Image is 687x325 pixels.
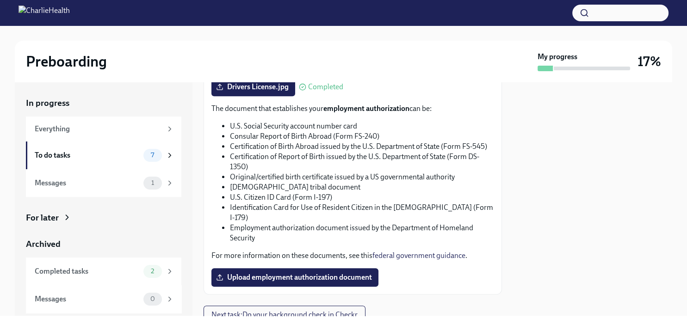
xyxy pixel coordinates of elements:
[211,251,494,261] p: For more information on these documents, see this .
[218,82,289,92] span: Drivers License.jpg
[230,121,494,131] li: U.S. Social Security account number card
[26,212,59,224] div: For later
[308,83,343,91] span: Completed
[230,172,494,182] li: Original/certified birth certificate issued by a US governmental authority
[230,223,494,243] li: Employment authorization document issued by the Department of Homeland Security
[637,53,661,70] h3: 17%
[19,6,70,20] img: CharlieHealth
[218,273,372,282] span: Upload employment authorization document
[35,178,140,188] div: Messages
[35,124,162,134] div: Everything
[26,285,181,313] a: Messages0
[211,310,358,319] span: Next task : Do your background check in Checkr
[146,179,160,186] span: 1
[145,152,160,159] span: 7
[26,212,181,224] a: For later
[26,97,181,109] a: In progress
[35,150,140,160] div: To do tasks
[35,266,140,276] div: Completed tasks
[204,306,365,324] button: Next task:Do your background check in Checkr
[145,268,160,275] span: 2
[230,141,494,152] li: Certification of Birth Abroad issued by the U.S. Department of State (Form FS-545)
[211,268,378,287] label: Upload employment authorization document
[230,192,494,202] li: U.S. Citizen ID Card (Form I-197)
[26,238,181,250] a: Archived
[230,182,494,192] li: [DEMOGRAPHIC_DATA] tribal document
[35,294,140,304] div: Messages
[211,78,295,96] label: Drivers License.jpg
[211,104,494,114] p: The document that establishes your can be:
[26,169,181,197] a: Messages1
[26,141,181,169] a: To do tasks7
[26,52,107,71] h2: Preboarding
[323,104,409,113] strong: employment authorization
[230,202,494,223] li: Identification Card for Use of Resident Citizen in the [DEMOGRAPHIC_DATA] (Form I-179)
[230,152,494,172] li: Certification of Report of Birth issued by the U.S. Department of State (Form DS-1350)
[538,52,577,62] strong: My progress
[372,251,465,260] a: federal government guidance
[26,117,181,141] a: Everything
[230,131,494,141] li: Consular Report of Birth Abroad (Form FS-240)
[145,295,161,302] span: 0
[26,258,181,285] a: Completed tasks2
